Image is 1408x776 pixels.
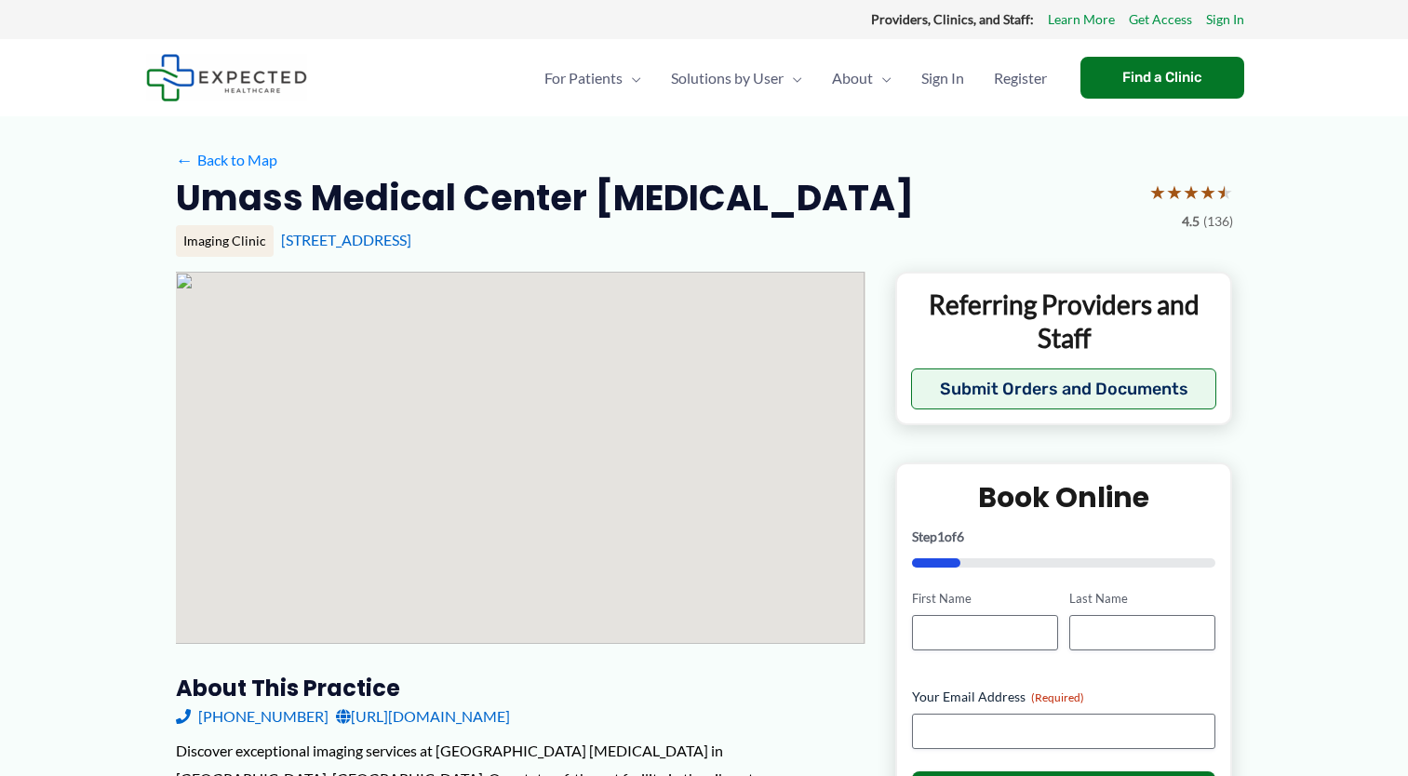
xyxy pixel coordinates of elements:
[1206,7,1244,32] a: Sign In
[912,479,1216,515] h2: Book Online
[1203,209,1233,234] span: (136)
[544,46,623,111] span: For Patients
[912,688,1216,706] label: Your Email Address
[176,151,194,168] span: ←
[146,54,307,101] img: Expected Healthcare Logo - side, dark font, small
[1183,175,1200,209] span: ★
[1031,690,1084,704] span: (Required)
[906,46,979,111] a: Sign In
[176,146,277,174] a: ←Back to Map
[873,46,892,111] span: Menu Toggle
[1166,175,1183,209] span: ★
[784,46,802,111] span: Menu Toggle
[1080,57,1244,99] a: Find a Clinic
[921,46,964,111] span: Sign In
[937,528,945,544] span: 1
[336,702,510,730] a: [URL][DOMAIN_NAME]
[957,528,964,544] span: 6
[979,46,1062,111] a: Register
[176,175,914,221] h2: Umass Medical Center [MEDICAL_DATA]
[530,46,656,111] a: For PatientsMenu Toggle
[911,288,1217,355] p: Referring Providers and Staff
[871,11,1034,27] strong: Providers, Clinics, and Staff:
[912,590,1058,608] label: First Name
[994,46,1047,111] span: Register
[1200,175,1216,209] span: ★
[176,674,865,702] h3: About this practice
[1129,7,1192,32] a: Get Access
[1216,175,1233,209] span: ★
[176,702,329,730] a: [PHONE_NUMBER]
[911,368,1217,409] button: Submit Orders and Documents
[176,225,274,257] div: Imaging Clinic
[530,46,1062,111] nav: Primary Site Navigation
[281,231,411,248] a: [STREET_ADDRESS]
[1182,209,1200,234] span: 4.5
[912,530,1216,543] p: Step of
[832,46,873,111] span: About
[623,46,641,111] span: Menu Toggle
[1069,590,1215,608] label: Last Name
[671,46,784,111] span: Solutions by User
[656,46,817,111] a: Solutions by UserMenu Toggle
[817,46,906,111] a: AboutMenu Toggle
[1048,7,1115,32] a: Learn More
[1149,175,1166,209] span: ★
